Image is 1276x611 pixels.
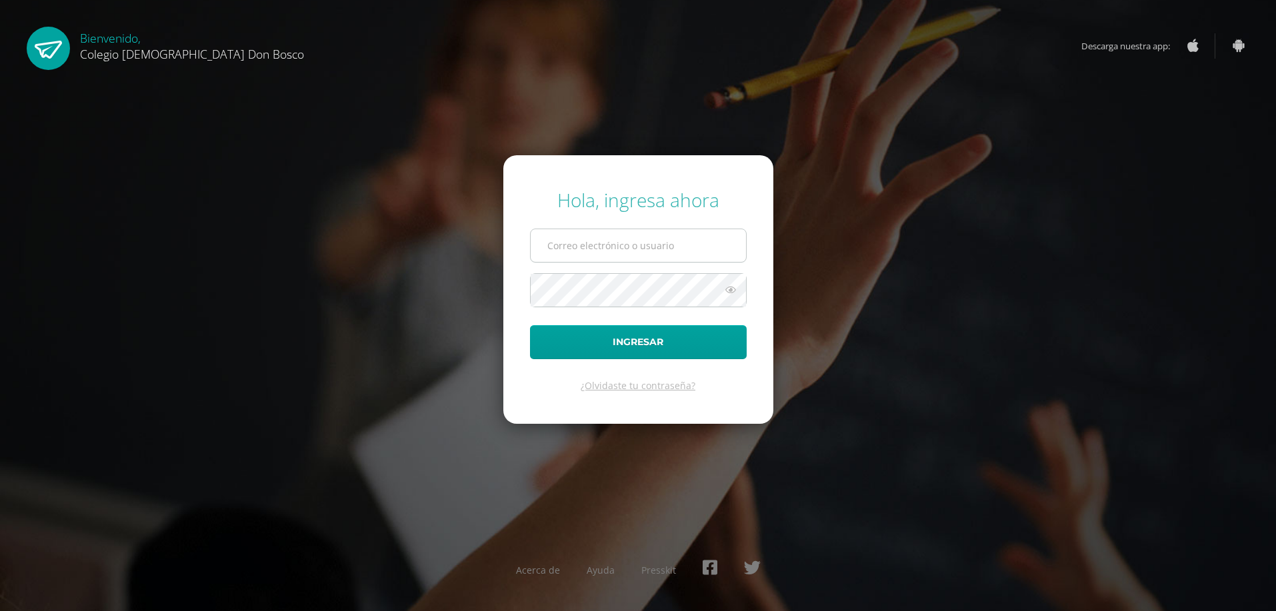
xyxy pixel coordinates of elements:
a: Acerca de [516,564,560,576]
span: Colegio [DEMOGRAPHIC_DATA] Don Bosco [80,46,304,62]
a: Presskit [641,564,676,576]
input: Correo electrónico o usuario [531,229,746,262]
a: Ayuda [587,564,615,576]
div: Bienvenido, [80,27,304,62]
div: Hola, ingresa ahora [530,187,747,213]
span: Descarga nuestra app: [1081,33,1183,59]
a: ¿Olvidaste tu contraseña? [581,379,695,392]
button: Ingresar [530,325,747,359]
